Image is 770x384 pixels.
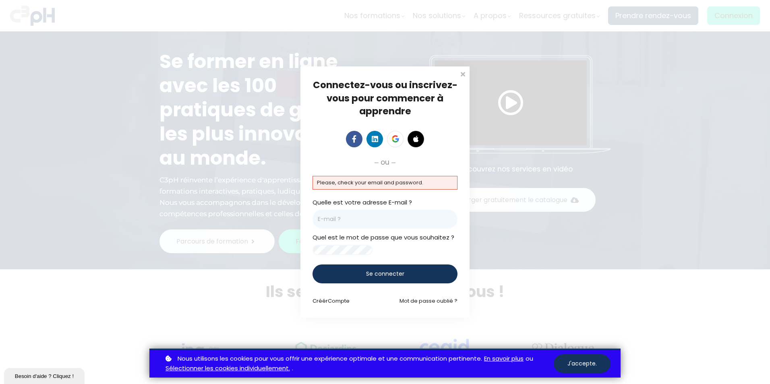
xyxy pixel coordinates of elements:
a: Mot de passe oublié ? [399,297,457,305]
span: ou [381,157,389,168]
a: En savoir plus [484,354,524,364]
button: J'accepte. [554,354,611,373]
span: Connectez-vous ou inscrivez-vous pour commencer à apprendre [313,78,457,117]
p: ou . [164,354,554,374]
span: Compte [328,297,350,305]
span: Nous utilisons les cookies pour vous offrir une expérience optimale et une communication pertinente. [178,354,482,364]
span: Se connecter [366,270,404,278]
p: Please, check your email and password. [317,178,453,187]
input: E-mail ? [313,210,457,229]
a: CréérCompte [313,297,350,305]
a: Sélectionner les cookies individuellement. [166,363,290,374]
iframe: chat widget [4,366,86,384]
